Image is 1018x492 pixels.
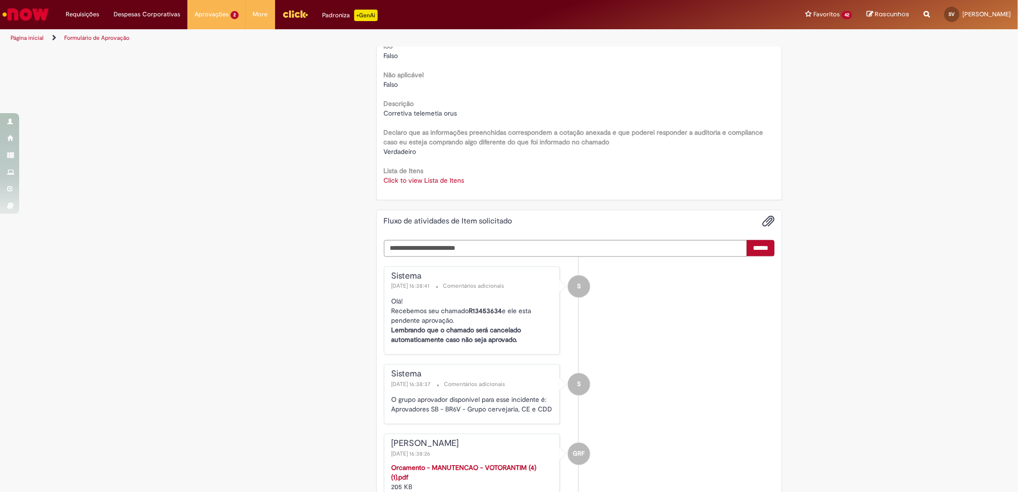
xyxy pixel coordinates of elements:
[384,109,457,117] span: Corretiva telemetia orus
[253,10,268,19] span: More
[762,215,775,227] button: Adicionar anexos
[392,296,555,344] p: Olá! Recebemos seu chamado e ele esta pendente aprovação.
[384,147,416,156] span: Verdadeiro
[384,176,464,185] a: Click to view Lista de Itens
[7,29,671,47] ul: Trilhas de página
[577,275,581,298] span: S
[323,10,378,21] div: Padroniza
[384,128,763,146] b: Declaro que as informações preenchidas correspondem a cotação anexada e que poderei responder a a...
[384,240,748,256] textarea: Digite sua mensagem aqui...
[568,275,590,297] div: System
[813,10,840,19] span: Favoritos
[568,443,590,465] div: Giovanna Rodrigues Faria
[392,439,555,448] div: [PERSON_NAME]
[66,10,99,19] span: Requisições
[1,5,50,24] img: ServiceNow
[64,34,129,42] a: Formulário de Aprovação
[384,217,512,226] h2: Fluxo de atividades de Item solicitado Histórico de tíquete
[392,271,555,281] div: Sistema
[392,463,537,481] a: Orcamento - MANUTENCAO - VOTORANTIM (4) (1).pdf
[443,282,505,290] small: Comentários adicionais
[114,10,180,19] span: Despesas Corporativas
[384,166,424,175] b: Lista de Itens
[469,306,502,315] b: R13453634
[392,369,555,379] div: Sistema
[392,282,432,290] span: [DATE] 16:38:41
[392,380,433,388] span: [DATE] 16:38:37
[949,11,955,17] span: SV
[842,11,852,19] span: 42
[282,7,308,21] img: click_logo_yellow_360x200.png
[867,10,909,19] a: Rascunhos
[444,380,506,388] small: Comentários adicionais
[573,442,585,465] span: GRF
[392,395,555,414] p: O grupo aprovador disponível para esse incidente é: Aprovadores SB - BR6V - Grupo cervejaria, CE ...
[384,51,398,60] span: Falso
[875,10,909,19] span: Rascunhos
[354,10,378,21] p: +GenAi
[392,450,433,457] span: [DATE] 16:38:26
[384,80,398,89] span: Falso
[568,373,590,395] div: System
[384,99,414,108] b: Descrição
[11,34,44,42] a: Página inicial
[195,10,229,19] span: Aprovações
[392,326,521,344] b: Lembrando que o chamado será cancelado automaticamente caso não seja aprovado.
[577,373,581,396] span: S
[384,70,424,79] b: Não aplicável
[962,10,1011,18] span: [PERSON_NAME]
[231,11,239,19] span: 2
[392,463,555,492] div: 205 KB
